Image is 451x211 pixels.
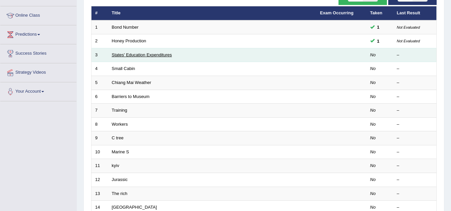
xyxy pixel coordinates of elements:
div: – [397,177,433,183]
td: 10 [91,145,108,159]
div: – [397,66,433,72]
em: No [370,108,376,113]
div: – [397,163,433,169]
td: 1 [91,20,108,34]
td: 12 [91,173,108,187]
td: 3 [91,48,108,62]
a: kyiv [112,163,119,168]
em: No [370,94,376,99]
div: – [397,191,433,197]
em: No [370,135,376,140]
a: Exam Occurring [320,10,354,15]
em: No [370,177,376,182]
em: No [370,191,376,196]
a: Workers [112,122,128,127]
a: Jurassic [112,177,128,182]
div: – [397,121,433,128]
div: – [397,135,433,141]
em: No [370,163,376,168]
td: 11 [91,159,108,173]
a: Training [112,108,127,113]
span: You can still take this question [375,24,382,31]
em: No [370,66,376,71]
em: No [370,80,376,85]
em: No [370,52,376,57]
div: – [397,107,433,114]
td: 13 [91,187,108,201]
a: Predictions [0,25,76,42]
a: Your Account [0,82,76,99]
td: 9 [91,131,108,145]
th: Title [108,6,316,20]
a: [GEOGRAPHIC_DATA] [112,205,157,210]
small: Not Evaluated [397,25,420,29]
a: Barriers to Museum [112,94,150,99]
em: No [370,205,376,210]
a: Strategy Videos [0,63,76,80]
td: 4 [91,62,108,76]
small: Not Evaluated [397,39,420,43]
a: Honey Production [112,38,146,43]
td: 6 [91,90,108,104]
td: 2 [91,34,108,48]
div: – [397,149,433,155]
td: 7 [91,104,108,118]
em: No [370,149,376,154]
td: 5 [91,76,108,90]
div: – [397,52,433,58]
div: – [397,204,433,211]
div: – [397,94,433,100]
a: States' Education Expenditures [112,52,172,57]
th: # [91,6,108,20]
a: Chiang Mai Weather [112,80,151,85]
th: Taken [367,6,393,20]
em: No [370,122,376,127]
td: 8 [91,117,108,131]
a: Small Cabin [112,66,135,71]
a: Bond Number [112,25,139,30]
th: Last Result [393,6,437,20]
a: C tree [112,135,124,140]
a: Online Class [0,6,76,23]
a: Success Stories [0,44,76,61]
a: The rich [112,191,128,196]
div: – [397,80,433,86]
span: You can still take this question [375,38,382,45]
a: Marine S [112,149,129,154]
